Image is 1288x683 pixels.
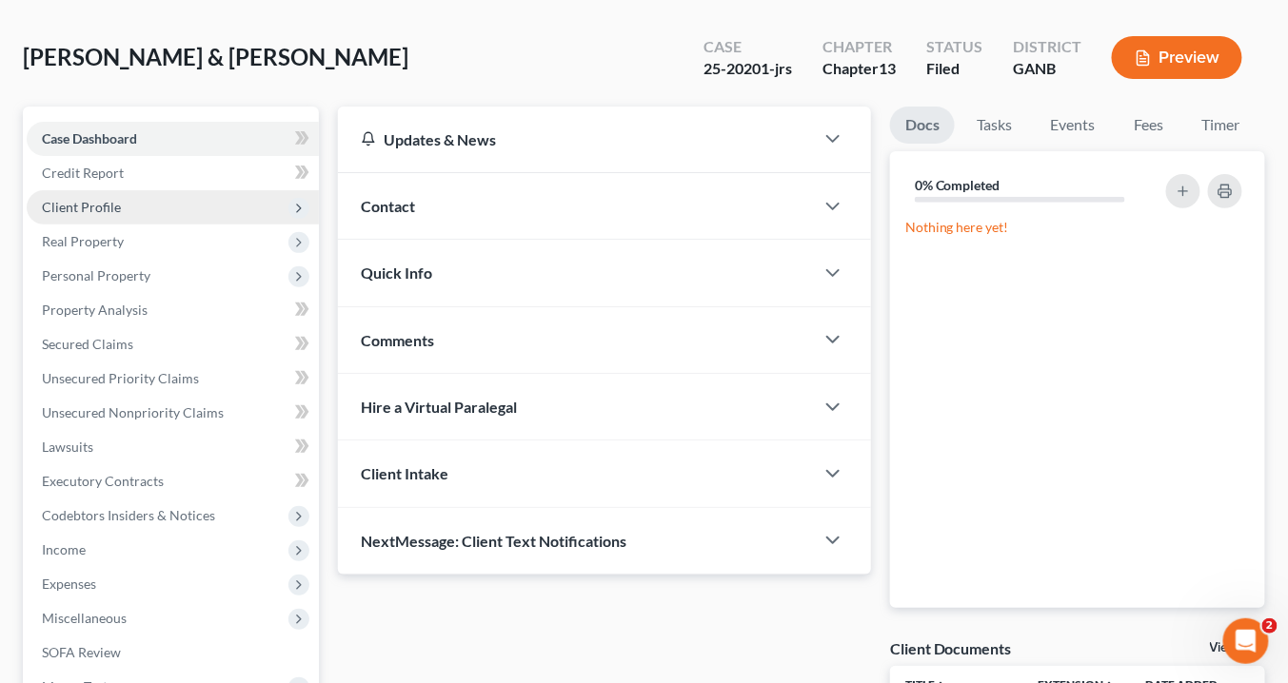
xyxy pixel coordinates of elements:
span: Credit Report [42,165,124,181]
a: Property Analysis [27,293,319,327]
span: Case Dashboard [42,130,137,146]
span: Expenses [42,576,96,592]
div: 25-20201-jrs [703,58,792,80]
span: NextMessage: Client Text Notifications [361,532,626,550]
span: Quick Info [361,263,432,282]
iframe: Intercom live chat [1223,618,1269,664]
a: Events [1036,107,1111,144]
a: Case Dashboard [27,122,319,156]
span: Property Analysis [42,302,148,318]
span: Comments [361,331,434,349]
span: 2 [1262,618,1278,634]
span: Unsecured Nonpriority Claims [42,404,224,420]
span: Contact [361,197,415,215]
div: Client Documents [890,638,1012,658]
strong: 0% Completed [915,177,1001,193]
span: 13 [879,59,896,77]
a: Docs [890,107,955,144]
span: [PERSON_NAME] & [PERSON_NAME] [23,43,408,70]
a: Secured Claims [27,327,319,361]
span: Client Profile [42,199,121,215]
a: Executory Contracts [27,464,319,498]
a: Unsecured Priority Claims [27,361,319,396]
div: District [1013,36,1081,58]
span: Income [42,541,86,557]
a: Lawsuits [27,430,319,464]
span: Unsecured Priority Claims [42,370,199,386]
a: Fees [1119,107,1179,144]
span: Hire a Virtual Paralegal [361,398,517,416]
span: Codebtors Insiders & Notices [42,507,215,523]
div: Chapter [822,58,896,80]
a: Tasks [962,107,1028,144]
span: Miscellaneous [42,610,127,626]
span: Executory Contracts [42,473,164,489]
a: Unsecured Nonpriority Claims [27,396,319,430]
a: Timer [1187,107,1256,144]
div: Status [926,36,982,58]
div: Case [703,36,792,58]
div: Updates & News [361,129,791,149]
span: Real Property [42,233,124,249]
span: Client Intake [361,464,448,482]
span: Secured Claims [42,336,133,352]
a: SOFA Review [27,635,319,670]
span: SOFA Review [42,644,121,660]
span: Lawsuits [42,439,93,455]
button: Preview [1112,36,1242,79]
div: GANB [1013,58,1081,80]
a: Credit Report [27,156,319,190]
div: Filed [926,58,982,80]
span: Personal Property [42,267,150,283]
div: Chapter [822,36,896,58]
p: Nothing here yet! [905,218,1250,237]
a: View All [1210,641,1258,654]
